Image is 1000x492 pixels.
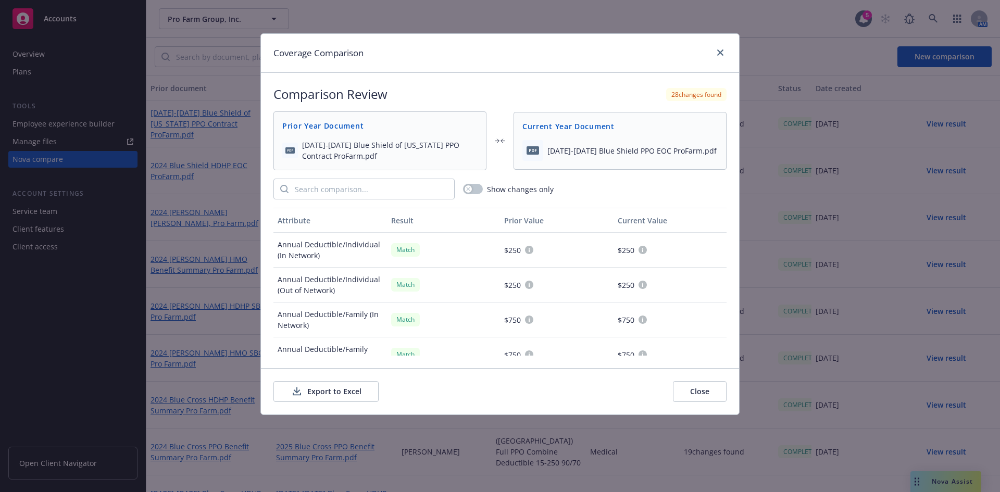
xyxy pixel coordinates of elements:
span: $750 [504,349,521,360]
span: $250 [504,280,521,291]
div: Attribute [278,215,383,226]
button: Prior Value [500,208,614,233]
button: Result [387,208,501,233]
div: Result [391,215,496,226]
a: close [714,46,727,59]
button: Attribute [273,208,387,233]
div: Match [391,313,420,326]
span: [DATE]-[DATE] Blue Shield of [US_STATE] PPO Contract ProFarm.pdf [302,140,478,161]
button: Close [673,381,727,402]
button: Current Value [614,208,727,233]
div: Match [391,243,420,256]
div: Match [391,278,420,291]
span: Prior Year Document [282,120,478,131]
div: Annual Deductible/Individual (In Network) [273,233,387,268]
h2: Comparison Review [273,85,387,103]
span: $250 [504,245,521,256]
button: Export to Excel [273,381,379,402]
span: Current Year Document [522,121,718,132]
div: Annual Deductible/Family (In Network) [273,302,387,337]
div: 28 changes found [666,88,727,101]
span: $750 [618,349,634,360]
span: $250 [618,245,634,256]
div: Prior Value [504,215,609,226]
span: $750 [504,314,521,325]
div: Match [391,348,420,361]
span: Show changes only [487,184,554,195]
input: Search comparison... [289,179,454,199]
h1: Coverage Comparison [273,46,364,60]
span: [DATE]-[DATE] Blue Shield PPO EOC ProFarm.pdf [547,145,717,156]
span: $250 [618,280,634,291]
svg: Search [280,185,289,193]
div: Current Value [618,215,723,226]
span: $750 [618,314,634,325]
div: Annual Deductible/Individual (Out of Network) [273,268,387,302]
div: Annual Deductible/Family (Out of Network) [273,337,387,372]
